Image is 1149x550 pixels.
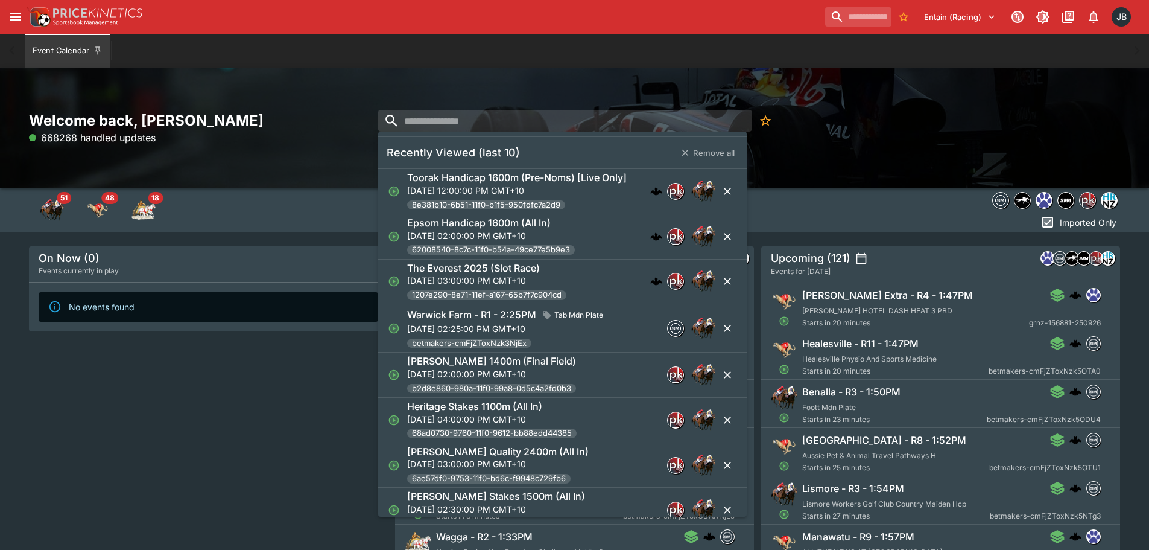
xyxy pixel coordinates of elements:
svg: Open [388,185,400,197]
span: betmakers-cmFjZToxNzk5OTU1 [989,462,1101,474]
img: logo-cerberus.svg [1069,337,1081,350]
h6: [PERSON_NAME] Stakes 1500m (All In) [407,490,585,503]
h6: Toorak Handicap 1600m (Pre-Noms) [Live Only] [407,171,627,184]
svg: Open [779,364,790,375]
div: pricekinetics [667,457,684,474]
span: Aussie Pet & Animal Travel Pathways H [802,451,936,460]
p: Imported Only [1060,216,1116,229]
div: Greyhound Racing [86,198,110,222]
div: pricekinetics [667,366,684,383]
svg: Open [388,369,400,381]
span: betmakers-cmFjZToxODAwNjE5 [623,510,735,522]
p: [DATE] 02:00:00 PM GMT+10 [407,229,575,242]
button: Connected to PK [1007,6,1028,28]
img: horse_racing.png [691,408,715,432]
span: Starts in 3 minutes [436,510,623,522]
div: cerberus [650,231,662,243]
h2: Welcome back, [PERSON_NAME] [29,111,388,130]
img: grnz.png [1041,252,1054,265]
img: pricekinetics.png [1089,252,1103,265]
img: horse_racing.png [691,225,715,249]
div: pricekinetics [1089,251,1103,266]
button: Documentation [1057,6,1079,28]
button: open drawer [5,6,27,28]
div: cerberus [1069,289,1081,301]
div: cerberus [650,185,662,197]
div: cerberus [1069,482,1081,494]
div: betmakers [720,529,735,544]
div: pricekinetics [667,412,684,429]
input: search [378,110,752,132]
div: nztr [1014,192,1031,209]
svg: Open [388,504,400,516]
img: horse_racing.png [691,316,715,341]
h6: Healesville - R11 - 1:47PM [802,337,919,350]
div: grnz [1040,251,1055,266]
button: Event Calendar [25,34,110,68]
img: logo-cerberus.svg [1069,386,1081,398]
div: betmakers [1086,481,1101,496]
img: horse_racing.png [691,363,715,387]
span: Foott Mdn Plate [802,403,856,412]
div: cerberus [1069,386,1081,398]
div: samemeetingmulti [1057,192,1074,209]
div: betmakers [1086,336,1101,351]
span: Tab Mdn Plate [549,309,608,321]
div: pricekinetics [667,228,684,245]
span: betmakers-cmFjZToxNzk3NjEx [407,337,531,350]
h6: Lismore - R3 - 1:54PM [802,482,904,495]
div: grnz [1086,529,1101,544]
img: logo-cerberus.svg [650,275,662,287]
img: pricekinetics.png [668,458,683,473]
div: Event type filters [990,188,1120,213]
button: Josh Brown [1108,4,1135,30]
div: pricekinetics [667,273,684,290]
svg: Open [413,509,423,520]
img: logo-cerberus.svg [650,231,662,243]
img: logo-cerberus.svg [1069,531,1081,543]
div: betmakers [667,320,684,337]
img: horse_racing.png [691,498,715,522]
p: [DATE] 12:00:00 PM GMT+10 [407,184,627,197]
button: No Bookmarks [755,110,776,132]
h6: [PERSON_NAME] Quality 2400m (All In) [407,446,589,458]
div: hrnz [1101,192,1118,209]
img: greyhound_racing.png [771,433,797,459]
img: betmakers.png [721,530,734,543]
div: betmakers [1086,433,1101,447]
p: 668268 handled updates [29,130,156,145]
p: [DATE] 02:00:00 PM GMT+10 [407,368,576,380]
div: cerberus [1069,337,1081,350]
img: pricekinetics.png [668,367,683,383]
img: horse_racing.png [691,269,715,293]
h6: Epsom Handicap 1600m (All In) [407,217,551,229]
button: settings [855,252,867,264]
img: betmakers.png [668,321,683,336]
img: betmakers.png [993,193,1008,208]
img: pricekinetics.png [1080,193,1095,208]
img: betmakers.png [1087,385,1100,398]
div: Harness Racing [131,198,156,222]
div: Josh Brown [1112,7,1131,27]
div: hrnz [1101,251,1115,266]
svg: Open [388,414,400,426]
img: betmakers.png [1087,337,1100,350]
span: 6ae57df0-9753-11f0-bd6c-f9948c729fb6 [407,473,571,485]
img: pricekinetics.png [668,229,683,245]
button: Select Tenant [917,7,1003,27]
img: nztr.png [1065,252,1078,265]
span: Healesville Physio And Sports Medicine [802,354,937,363]
p: [DATE] 02:25:00 PM GMT+10 [407,322,608,335]
h6: Warwick Farm - R1 - 2:25PM [407,309,536,321]
img: nztr.png [1014,193,1030,208]
img: betmakers.png [1087,433,1100,447]
img: horse_racing.png [691,453,715,478]
span: 18 [148,192,163,204]
span: Starts in 20 minutes [802,365,989,377]
button: No Bookmarks [894,7,913,27]
span: 62008540-8c7c-11f0-b54a-49ce77e5b9e3 [407,244,575,256]
svg: Open [388,275,400,287]
h6: Manawatu - R9 - 1:57PM [802,531,914,543]
span: b2d8e860-980a-11f0-99a8-0d5c4a2fd0b3 [407,383,576,395]
span: Starts in 20 minutes [802,317,1029,329]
